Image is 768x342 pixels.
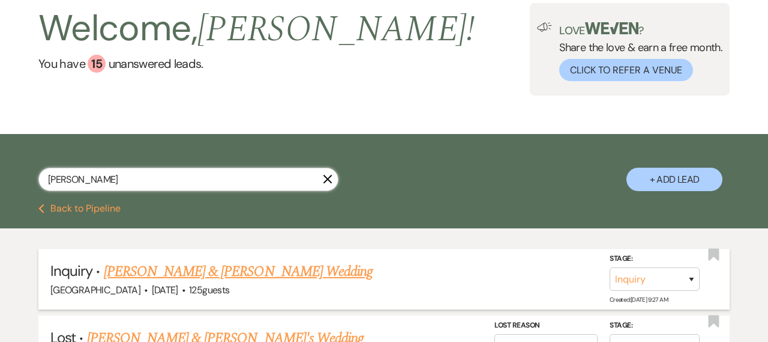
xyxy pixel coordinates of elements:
[626,168,722,191] button: + Add Lead
[585,22,638,34] img: weven-logo-green.svg
[152,284,178,296] span: [DATE]
[104,261,373,282] a: [PERSON_NAME] & [PERSON_NAME] Wedding
[50,261,92,280] span: Inquiry
[38,55,475,73] a: You have 15 unanswered leads.
[189,284,229,296] span: 125 guests
[610,319,700,332] label: Stage:
[537,22,552,32] img: loud-speaker-illustration.svg
[50,284,140,296] span: [GEOGRAPHIC_DATA]
[494,319,598,332] label: Lost Reason
[610,252,700,266] label: Stage:
[88,55,106,73] div: 15
[197,2,475,57] span: [PERSON_NAME] !
[38,168,338,191] input: Search by name, event date, email address or phone number
[38,204,121,213] button: Back to Pipeline
[559,59,693,81] button: Click to Refer a Venue
[559,22,722,36] p: Love ?
[552,22,722,81] div: Share the love & earn a free month.
[38,3,475,55] h2: Welcome,
[610,296,668,304] span: Created: [DATE] 9:27 AM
